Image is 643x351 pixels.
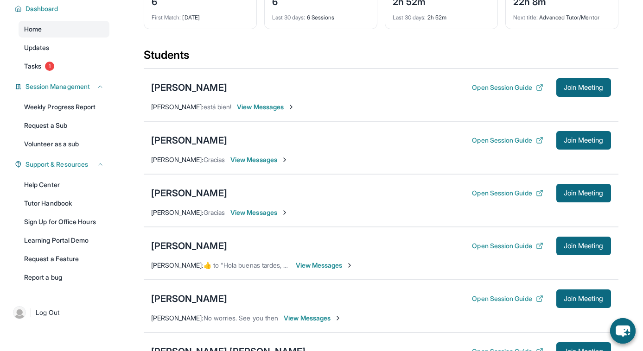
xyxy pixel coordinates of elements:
[272,14,306,21] span: Last 30 days :
[151,292,227,305] div: [PERSON_NAME]
[151,314,204,322] span: [PERSON_NAME] :
[513,14,538,21] span: Next title :
[19,58,109,75] a: Tasks1
[564,296,604,301] span: Join Meeting
[287,103,295,111] img: Chevron-Right
[19,269,109,286] a: Report a bug
[19,21,109,38] a: Home
[24,43,50,52] span: Updates
[513,8,611,21] div: Advanced Tutor/Mentor
[284,313,342,323] span: View Messages
[36,308,60,317] span: Log Out
[19,136,109,152] a: Volunteer as a sub
[556,78,611,97] button: Join Meeting
[151,208,204,216] span: [PERSON_NAME] :
[204,314,279,322] span: No worries. See you then
[22,160,104,169] button: Support & Resources
[25,4,58,13] span: Dashboard
[237,102,295,112] span: View Messages
[19,232,109,249] a: Learning Portal Demo
[346,262,353,269] img: Chevron-Right
[204,103,232,111] span: está bien!
[19,176,109,193] a: Help Center
[152,14,181,21] span: First Match :
[556,184,611,202] button: Join Meeting
[296,261,354,270] span: View Messages
[25,82,90,91] span: Session Management
[151,187,227,200] div: [PERSON_NAME]
[564,190,604,196] span: Join Meeting
[9,302,109,323] a: |Log Out
[204,208,225,216] span: Gracias
[19,99,109,115] a: Weekly Progress Report
[24,25,42,34] span: Home
[151,239,227,252] div: [PERSON_NAME]
[19,117,109,134] a: Request a Sub
[45,62,54,71] span: 1
[272,8,369,21] div: 6 Sessions
[472,83,543,92] button: Open Session Guide
[25,160,88,169] span: Support & Resources
[334,314,342,322] img: Chevron-Right
[13,306,26,319] img: user-img
[564,138,604,143] span: Join Meeting
[472,188,543,198] button: Open Session Guide
[30,307,32,318] span: |
[556,237,611,255] button: Join Meeting
[610,318,636,344] button: chat-button
[151,134,227,147] div: [PERSON_NAME]
[230,155,288,164] span: View Messages
[144,48,618,68] div: Students
[22,82,104,91] button: Session Management
[19,251,109,267] a: Request a Feature
[472,241,543,251] button: Open Session Guide
[564,243,604,249] span: Join Meeting
[472,136,543,145] button: Open Session Guide
[22,4,104,13] button: Dashboard
[393,8,490,21] div: 2h 52m
[204,261,386,269] span: ​👍​ to “ Hola buenas tardes, nos vemos en 15 minutos. Gracias ”
[556,131,611,150] button: Join Meeting
[281,209,288,216] img: Chevron-Right
[151,81,227,94] div: [PERSON_NAME]
[204,156,225,163] span: Gracias
[393,14,426,21] span: Last 30 days :
[151,156,204,163] span: [PERSON_NAME] :
[472,294,543,303] button: Open Session Guide
[564,85,604,90] span: Join Meeting
[152,8,249,21] div: [DATE]
[19,213,109,230] a: Sign Up for Office Hours
[281,156,288,163] img: Chevron-Right
[556,289,611,308] button: Join Meeting
[230,208,288,217] span: View Messages
[24,62,41,71] span: Tasks
[151,261,204,269] span: [PERSON_NAME] :
[151,103,204,111] span: [PERSON_NAME] :
[19,39,109,56] a: Updates
[19,195,109,212] a: Tutor Handbook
